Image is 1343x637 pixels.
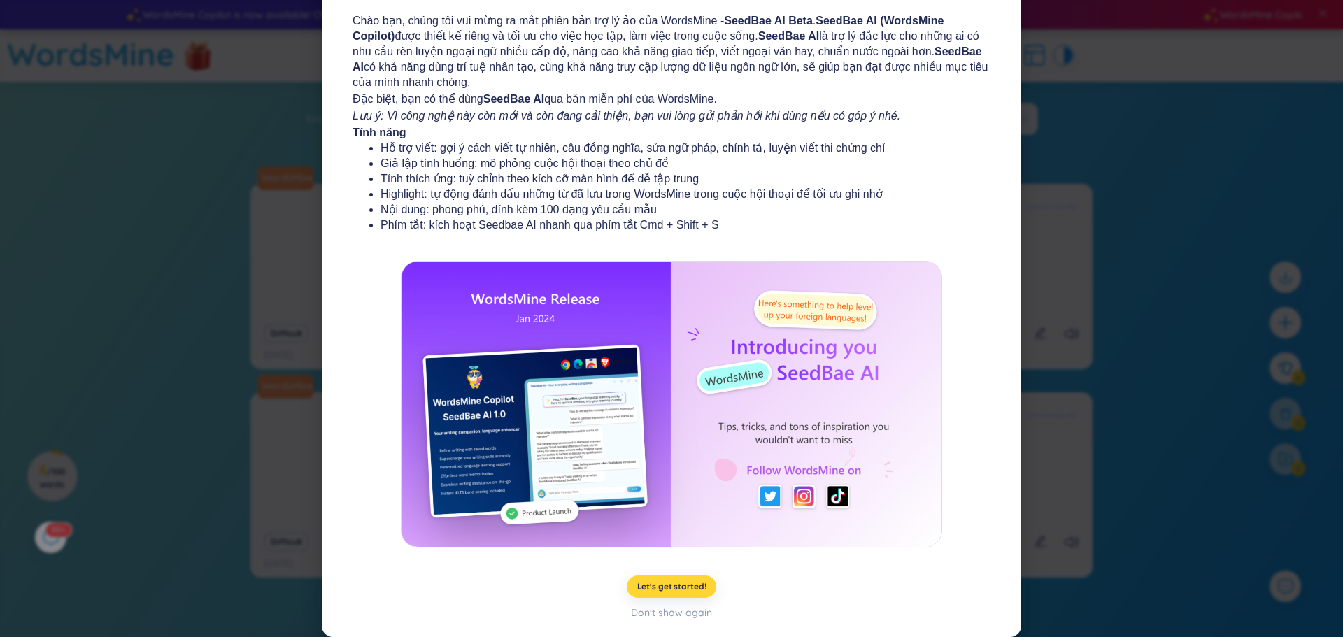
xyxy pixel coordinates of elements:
[631,605,712,620] div: Don't show again
[353,15,944,42] b: SeedBae AI (WordsMine Copilot)
[627,575,717,598] button: Let's get started!
[758,30,819,42] b: SeedBae AI
[381,217,962,233] li: Phím tắt: kích hoạt Seedbae AI nhanh qua phím tắt Cmd + Shift + S
[381,202,962,217] li: Nội dung: phong phú, đính kèm 100 dạng yêu cầu mẫu
[353,127,406,138] b: Tính năng
[637,581,706,592] span: Let's get started!
[381,187,962,202] li: Highlight: tự động đánh dấu những từ đã lưu trong WordsMine trong cuộc hội thoại để tối ưu ghi nhớ
[381,141,962,156] li: Hỗ trợ viết: gợi ý cách viết tự nhiên, câu đồng nghĩa, sửa ngữ pháp, chính tả, luyện viết thi chứ...
[353,110,900,122] i: Lưu ý: Vì công nghệ này còn mới và còn đang cải thiện, bạn vui lòng gửi phản hồi khi dùng nếu có ...
[353,45,982,73] b: SeedBae AI
[353,13,990,90] span: Chào bạn, chúng tôi vui mừng ra mắt phiên bản trợ lý ảo của WordsMine - . được thiết kế riêng và ...
[483,93,544,105] b: SeedBae AI
[381,171,962,187] li: Tính thích ứng: tuỳ chỉnh theo kích cỡ màn hình để dễ tập trung
[724,15,813,27] b: SeedBae AI Beta
[353,92,990,107] span: Đặc biệt, bạn có thể dùng qua bản miễn phí của WordsMine.
[381,156,962,171] li: Giả lập tình huống: mô phỏng cuộc hội thoại theo chủ đề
